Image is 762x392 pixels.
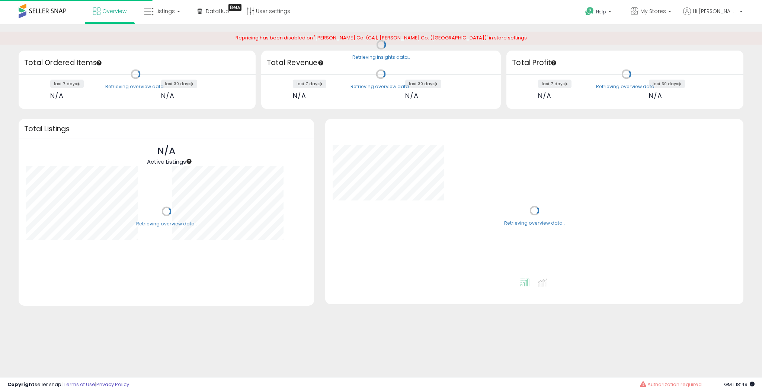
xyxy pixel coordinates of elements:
div: Retrieving overview data.. [596,83,657,90]
span: Hi [PERSON_NAME] [693,7,737,15]
span: DataHub [206,7,229,15]
span: Repricing has been disabled on '[PERSON_NAME] Co. (CA), [PERSON_NAME] Co. ([GEOGRAPHIC_DATA])' in... [236,34,527,41]
div: Tooltip anchor [228,4,241,11]
span: Help [596,9,606,15]
div: Retrieving overview data.. [105,83,166,90]
div: Retrieving overview data.. [504,220,565,226]
span: Listings [156,7,175,15]
span: Overview [102,7,127,15]
div: Retrieving overview data.. [136,221,197,227]
i: Get Help [585,7,594,16]
div: Retrieving overview data.. [350,83,411,90]
a: Hi [PERSON_NAME] [683,7,743,24]
span: My Stores [640,7,666,15]
a: Help [579,1,619,24]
